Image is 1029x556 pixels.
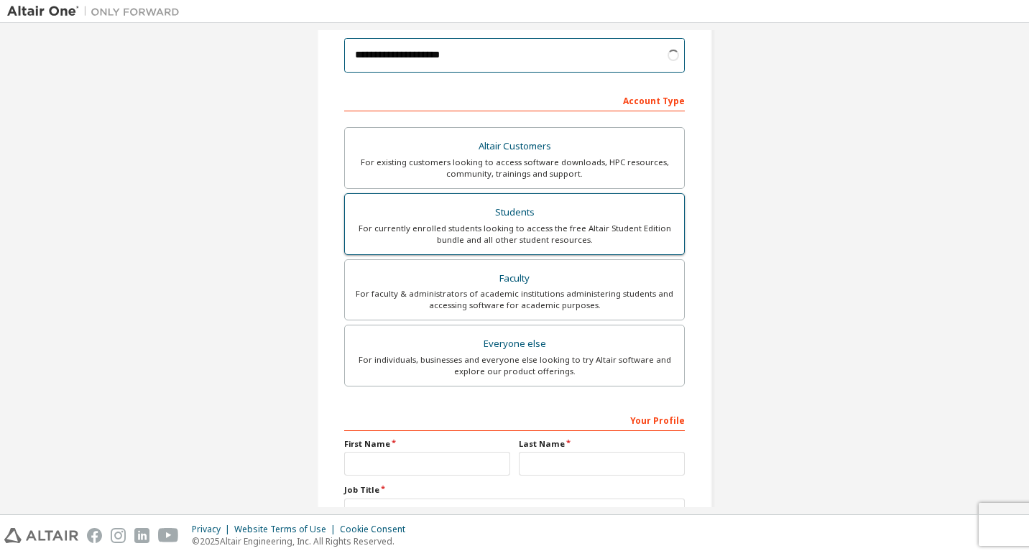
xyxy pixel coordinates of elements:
[344,484,685,496] label: Job Title
[134,528,149,543] img: linkedin.svg
[354,203,675,223] div: Students
[340,524,414,535] div: Cookie Consent
[111,528,126,543] img: instagram.svg
[354,288,675,311] div: For faculty & administrators of academic institutions administering students and accessing softwa...
[354,354,675,377] div: For individuals, businesses and everyone else looking to try Altair software and explore our prod...
[519,438,685,450] label: Last Name
[234,524,340,535] div: Website Terms of Use
[354,334,675,354] div: Everyone else
[344,88,685,111] div: Account Type
[192,535,414,547] p: © 2025 Altair Engineering, Inc. All Rights Reserved.
[354,269,675,289] div: Faculty
[158,528,179,543] img: youtube.svg
[344,408,685,431] div: Your Profile
[344,438,510,450] label: First Name
[7,4,187,19] img: Altair One
[192,524,234,535] div: Privacy
[354,136,675,157] div: Altair Customers
[87,528,102,543] img: facebook.svg
[354,223,675,246] div: For currently enrolled students looking to access the free Altair Student Edition bundle and all ...
[4,528,78,543] img: altair_logo.svg
[354,157,675,180] div: For existing customers looking to access software downloads, HPC resources, community, trainings ...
